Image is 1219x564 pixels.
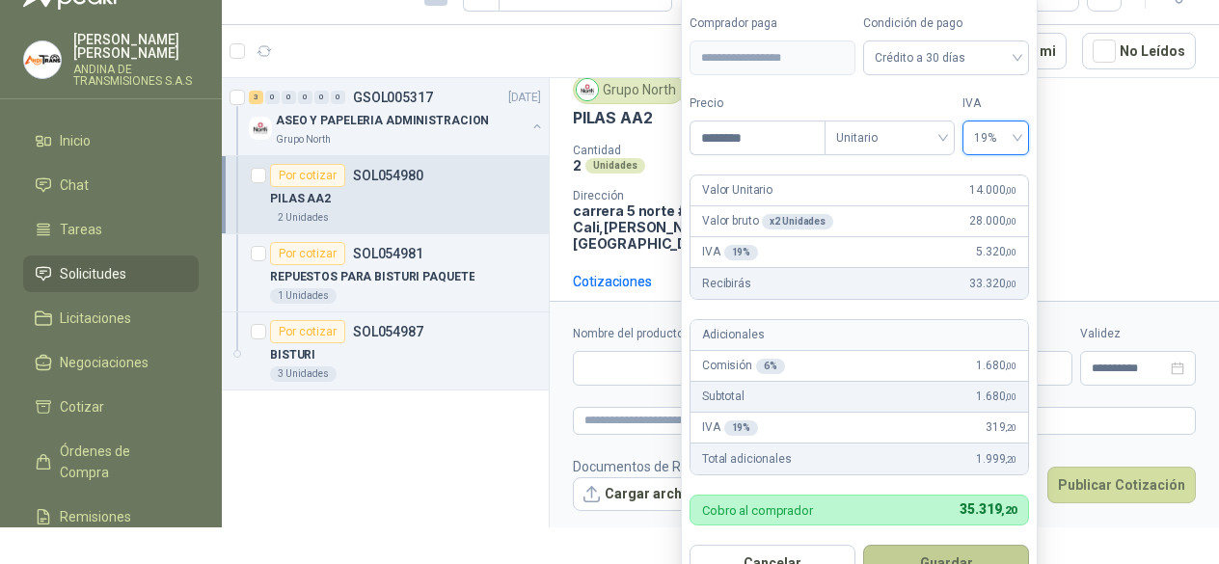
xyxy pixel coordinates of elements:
label: Condición de pago [863,14,1029,33]
img: Company Logo [24,41,61,78]
p: Comisión [702,357,785,375]
span: 319 [986,418,1016,437]
span: Crédito a 30 días [875,43,1017,72]
a: Por cotizarSOL054981REPUESTOS PARA BISTURI PAQUETE1 Unidades [222,234,549,312]
a: Por cotizarSOL054987BISTURI3 Unidades [222,312,549,390]
span: ,00 [1005,279,1016,289]
button: Publicar Cotización [1047,467,1196,503]
a: Órdenes de Compra [23,433,199,491]
div: Grupo North [573,75,685,104]
div: 0 [298,91,312,104]
div: 0 [314,91,329,104]
div: 0 [265,91,280,104]
span: Remisiones [60,506,131,527]
span: 1.680 [976,357,1016,375]
p: PILAS AA2 [270,190,331,208]
p: SOL054980 [353,169,423,182]
div: 2 Unidades [270,210,337,226]
p: Cobro al comprador [702,504,813,517]
button: No Leídos [1082,33,1196,69]
span: Chat [60,175,89,196]
div: 0 [282,91,296,104]
p: 2 [573,157,582,174]
p: Grupo North [276,132,331,148]
span: Negociaciones [60,352,149,373]
p: BISTURI [270,346,315,364]
p: Adicionales [702,326,764,344]
div: Unidades [585,158,645,174]
a: Inicio [23,122,199,159]
span: Cotizar [60,396,104,417]
span: ,20 [1001,504,1016,517]
div: 6 % [756,359,785,374]
span: 5.320 [976,243,1016,261]
span: 28.000 [969,212,1016,230]
a: Negociaciones [23,344,199,381]
span: Solicitudes [60,263,126,284]
p: REPUESTOS PARA BISTURI PAQUETE [270,268,474,286]
span: Unitario [836,123,943,152]
span: ,00 [1005,216,1016,227]
p: IVA [702,243,758,261]
span: 19% [974,123,1017,152]
span: Órdenes de Compra [60,441,180,483]
span: Inicio [60,130,91,151]
p: Recibirás [702,275,751,293]
a: Remisiones [23,498,199,535]
label: Precio [690,94,825,113]
div: 1 Unidades [270,288,337,304]
span: ,00 [1005,185,1016,196]
div: Por cotizar [270,242,345,265]
span: Licitaciones [60,308,131,329]
span: 1.999 [976,450,1016,469]
p: [PERSON_NAME] [PERSON_NAME] [73,33,199,60]
p: SOL054987 [353,325,423,338]
p: Valor bruto [702,212,833,230]
p: Dirección [573,189,750,202]
div: 19 % [724,420,759,436]
p: GSOL005317 [353,91,433,104]
div: Por cotizar [270,164,345,187]
span: ,20 [1005,422,1016,433]
p: SOL054981 [353,247,423,260]
button: Cargar archivo [573,477,712,512]
a: 3 0 0 0 0 0 GSOL005317[DATE] Company LogoASEO Y PAPELERIA ADMINISTRACIONGrupo North [249,86,545,148]
span: 1.680 [976,388,1016,406]
span: ,00 [1005,391,1016,402]
span: 33.320 [969,275,1016,293]
a: Tareas [23,211,199,248]
div: Cotizaciones [573,271,652,292]
p: Total adicionales [702,450,792,469]
span: 35.319 [960,501,1016,517]
a: Cotizar [23,389,199,425]
p: carrera 5 norte #52-130 Cali , [PERSON_NAME][GEOGRAPHIC_DATA] [573,202,750,252]
p: ANDINA DE TRANSMISIONES S.A.S [73,64,199,87]
label: Validez [1080,325,1196,343]
span: ,00 [1005,361,1016,371]
div: Por cotizar [270,320,345,343]
a: Licitaciones [23,300,199,336]
p: [DATE] [508,89,541,107]
a: Chat [23,167,199,203]
p: PILAS AA2 [573,108,652,128]
p: Valor Unitario [702,181,772,200]
p: Subtotal [702,388,745,406]
div: 19 % [724,245,759,260]
p: Documentos de Referencia [573,456,740,477]
label: Nombre del producto [573,325,803,343]
span: Tareas [60,219,102,240]
div: 3 [249,91,263,104]
span: ,20 [1005,454,1016,465]
p: ASEO Y PAPELERIA ADMINISTRACION [276,112,489,130]
div: 0 [331,91,345,104]
img: Company Logo [577,79,598,100]
span: ,00 [1005,247,1016,257]
div: 3 Unidades [270,366,337,382]
p: Cantidad [573,144,791,157]
label: Comprador paga [690,14,855,33]
img: Company Logo [249,117,272,140]
a: Solicitudes [23,255,199,292]
label: IVA [962,94,1029,113]
div: x 2 Unidades [762,214,833,229]
span: 14.000 [969,181,1016,200]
